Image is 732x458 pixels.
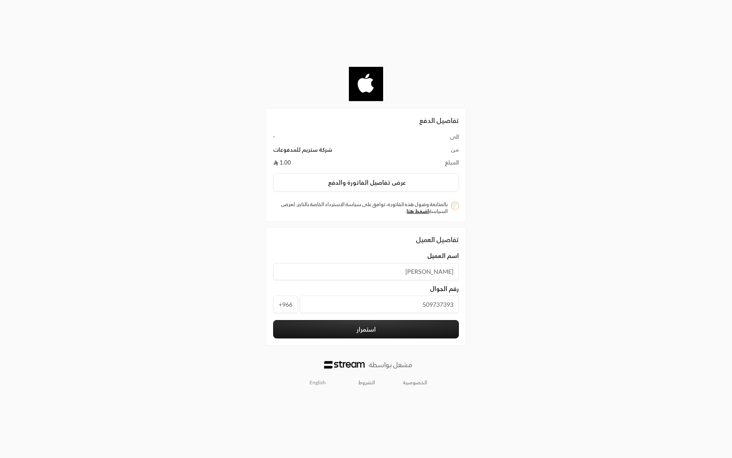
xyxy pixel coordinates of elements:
span: رقم الجوال [430,284,459,293]
p: مشغل بواسطة [369,359,412,370]
button: استمرار [273,320,459,338]
input: رقم الجوال [300,296,459,313]
h2: تفاصيل الدفع [273,115,459,126]
label: بالمتابعة وقبول هذه الفاتورة، توافق على سياسة الاسترداد الخاصة بالتاجر. لعرض السياسة . [277,201,448,215]
td: الى [423,132,459,145]
a: الشروط [358,379,375,386]
span: اسم العميل [427,251,459,260]
td: - [273,132,423,145]
a: اضغط هنا [407,208,429,214]
span: +966 [273,296,298,313]
td: المبلغ [423,158,459,167]
div: تفاصيل العميل [273,234,459,245]
td: من [423,145,459,158]
button: عرض تفاصيل الفاتورة والدفع [273,174,459,192]
a: الخصوصية [403,379,427,386]
a: English [305,376,330,389]
td: 1.00 [273,158,423,167]
img: Logo [324,361,365,368]
td: شركة ستريم للمدفوعات [273,145,423,158]
input: اسم العميل [273,263,459,280]
img: Company Logo [349,67,383,101]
